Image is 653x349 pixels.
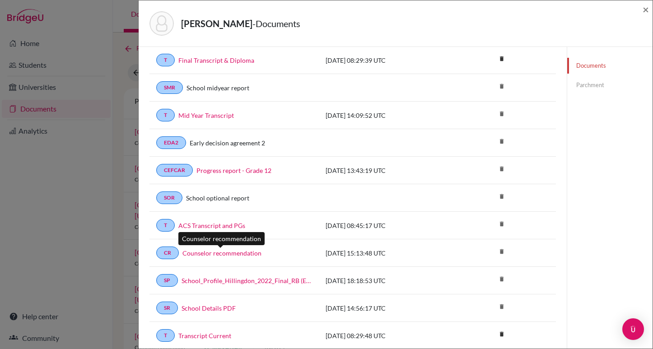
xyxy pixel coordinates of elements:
a: T [156,219,175,232]
a: CR [156,247,179,259]
button: Close [643,4,649,15]
i: delete [495,300,508,313]
a: SMR [156,81,183,94]
div: [DATE] 18:18:53 UTC [319,276,454,285]
a: Mid Year Transcript [178,111,234,120]
i: delete [495,135,508,148]
div: [DATE] 08:29:39 UTC [319,56,454,65]
i: delete [495,272,508,286]
span: - Documents [252,18,300,29]
div: [DATE] 08:45:17 UTC [319,221,454,230]
a: ACS Transcript and PGs [178,221,245,230]
a: CEFCAR [156,164,193,177]
a: SP [156,274,178,287]
a: T [156,109,175,121]
div: [DATE] 13:43:19 UTC [319,166,454,175]
a: School optional report [186,193,249,203]
div: Open Intercom Messenger [622,318,644,340]
a: Final Transcript & Diploma [178,56,254,65]
i: delete [495,162,508,176]
a: T [156,54,175,66]
i: delete [495,217,508,231]
a: T [156,329,175,342]
a: School Details PDF [182,303,236,313]
a: Progress report - Grade 12 [196,166,271,175]
span: × [643,3,649,16]
i: delete [495,107,508,121]
i: delete [495,245,508,258]
div: [DATE] 15:13:48 UTC [319,248,454,258]
a: delete [495,329,508,341]
a: SR [156,302,178,314]
i: delete [495,190,508,203]
i: delete [495,79,508,93]
strong: [PERSON_NAME] [181,18,252,29]
a: School_Profile_Hillingdon_2022_Final_RB (Edited) (1).pdf [182,276,312,285]
div: [DATE] 14:56:17 UTC [319,303,454,313]
a: Documents [567,58,653,74]
a: SOR [156,191,182,204]
a: EDA2 [156,136,186,149]
a: School midyear report [187,83,249,93]
a: Parchment [567,77,653,93]
a: Early decision agreement 2 [190,138,265,148]
a: delete [495,53,508,65]
div: Counselor recommendation [178,232,265,245]
i: delete [495,327,508,341]
div: [DATE] 14:09:52 UTC [319,111,454,120]
i: delete [495,52,508,65]
a: Counselor recommendation [182,248,261,258]
a: Transcript Current [178,331,231,340]
div: [DATE] 08:29:48 UTC [319,331,454,340]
